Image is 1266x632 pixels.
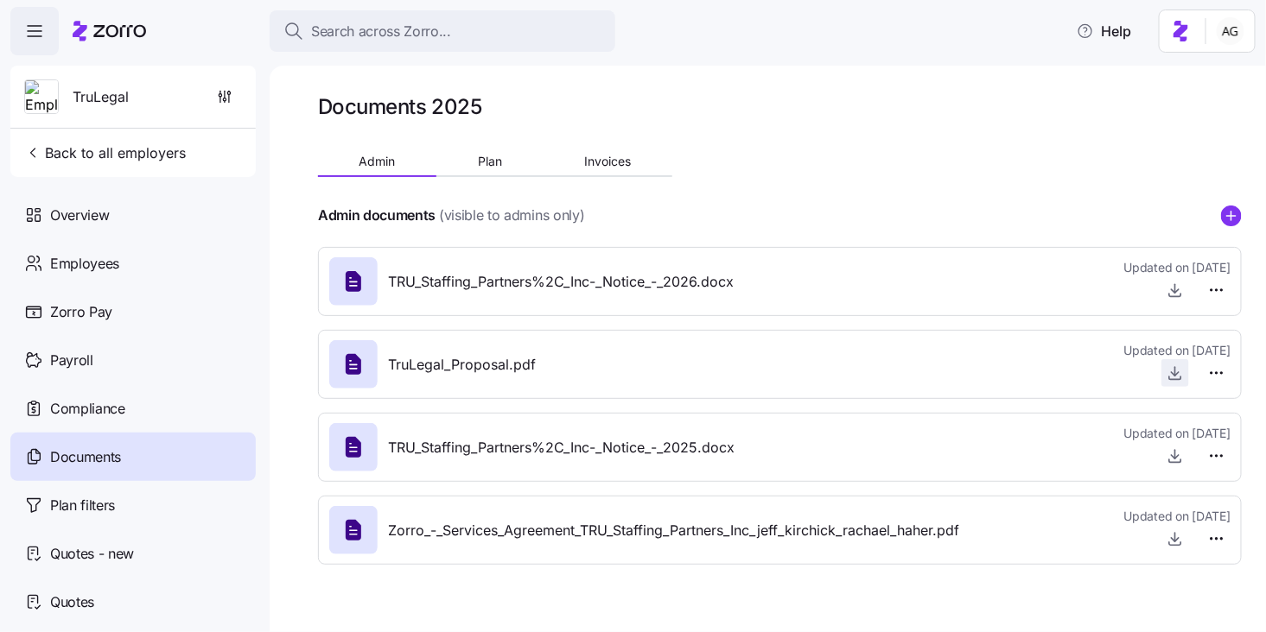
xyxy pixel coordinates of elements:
[17,136,193,170] button: Back to all employers
[1063,14,1145,48] button: Help
[50,495,115,516] span: Plan filters
[270,10,615,52] button: Search across Zorro...
[10,481,256,529] a: Plan filters
[318,93,481,120] h1: Documents 2025
[50,398,125,420] span: Compliance
[10,384,256,433] a: Compliance
[73,86,129,108] span: TruLegal
[50,543,134,565] span: Quotes - new
[24,142,186,163] span: Back to all employers
[50,253,119,275] span: Employees
[318,205,436,225] h4: Admin documents
[584,155,631,167] span: Invoices
[50,350,93,371] span: Payroll
[359,155,396,167] span: Admin
[50,301,112,323] span: Zorro Pay
[1221,205,1242,226] svg: add icon
[1124,342,1231,359] span: Updated on [DATE]
[10,288,256,336] a: Zorro Pay
[50,446,121,468] span: Documents
[50,205,109,226] span: Overview
[1124,259,1231,276] span: Updated on [DATE]
[1124,425,1231,442] span: Updated on [DATE]
[311,21,451,42] span: Search across Zorro...
[10,191,256,239] a: Overview
[388,271,734,293] span: TRU_Staffing_Partners%2C_Inc-_Notice_-_2026.docx
[439,205,584,226] span: (visible to admins only)
[10,433,256,481] a: Documents
[388,520,959,541] span: Zorro_-_Services_Agreement_TRU_Staffing_Partners_Inc_jeff_kirchick_rachael_haher.pdf
[1217,17,1244,45] img: 5fc55c57e0610270ad857448bea2f2d5
[25,80,58,115] img: Employer logo
[10,239,256,288] a: Employees
[478,155,502,167] span: Plan
[388,437,735,458] span: TRU_Staffing_Partners%2C_Inc-_Notice_-_2025.docx
[10,578,256,626] a: Quotes
[10,529,256,578] a: Quotes - new
[388,354,536,376] span: TruLegal_Proposal.pdf
[1124,508,1231,525] span: Updated on [DATE]
[10,336,256,384] a: Payroll
[1077,21,1131,41] span: Help
[50,591,94,613] span: Quotes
